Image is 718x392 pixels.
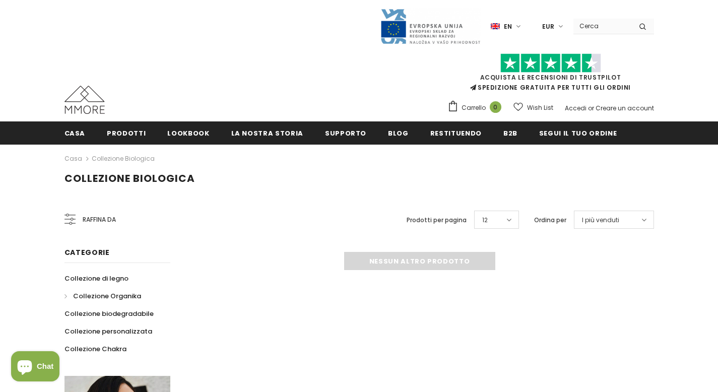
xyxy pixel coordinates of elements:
[64,340,126,358] a: Collezione Chakra
[167,121,209,144] a: Lookbook
[539,128,617,138] span: Segui il tuo ordine
[64,287,141,305] a: Collezione Organika
[491,22,500,31] img: i-lang-1.png
[64,305,154,322] a: Collezione biodegradabile
[64,274,128,283] span: Collezione di legno
[582,215,619,225] span: I più venduti
[500,53,601,73] img: Fidati di Pilot Stars
[462,103,486,113] span: Carrello
[503,128,517,138] span: B2B
[167,128,209,138] span: Lookbook
[64,309,154,318] span: Collezione biodegradabile
[64,121,86,144] a: Casa
[430,128,482,138] span: Restituendo
[64,270,128,287] a: Collezione di legno
[527,103,553,113] span: Wish List
[325,121,366,144] a: supporto
[64,171,195,185] span: Collezione biologica
[64,247,110,257] span: Categorie
[388,128,409,138] span: Blog
[64,322,152,340] a: Collezione personalizzata
[8,351,62,384] inbox-online-store-chat: Shopify online store chat
[107,128,146,138] span: Prodotti
[504,22,512,32] span: en
[64,326,152,336] span: Collezione personalizzata
[64,344,126,354] span: Collezione Chakra
[64,86,105,114] img: Casi MMORE
[490,101,501,113] span: 0
[83,214,116,225] span: Raffina da
[92,154,155,163] a: Collezione biologica
[430,121,482,144] a: Restituendo
[380,22,481,30] a: Javni Razpis
[407,215,467,225] label: Prodotti per pagina
[573,19,631,33] input: Search Site
[447,100,506,115] a: Carrello 0
[503,121,517,144] a: B2B
[482,215,488,225] span: 12
[542,22,554,32] span: EUR
[64,128,86,138] span: Casa
[380,8,481,45] img: Javni Razpis
[107,121,146,144] a: Prodotti
[513,99,553,116] a: Wish List
[231,128,303,138] span: La nostra storia
[325,128,366,138] span: supporto
[388,121,409,144] a: Blog
[588,104,594,112] span: or
[539,121,617,144] a: Segui il tuo ordine
[73,291,141,301] span: Collezione Organika
[480,73,621,82] a: Acquista le recensioni di TrustPilot
[534,215,566,225] label: Ordina per
[231,121,303,144] a: La nostra storia
[64,153,82,165] a: Casa
[447,58,654,92] span: SPEDIZIONE GRATUITA PER TUTTI GLI ORDINI
[596,104,654,112] a: Creare un account
[565,104,586,112] a: Accedi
